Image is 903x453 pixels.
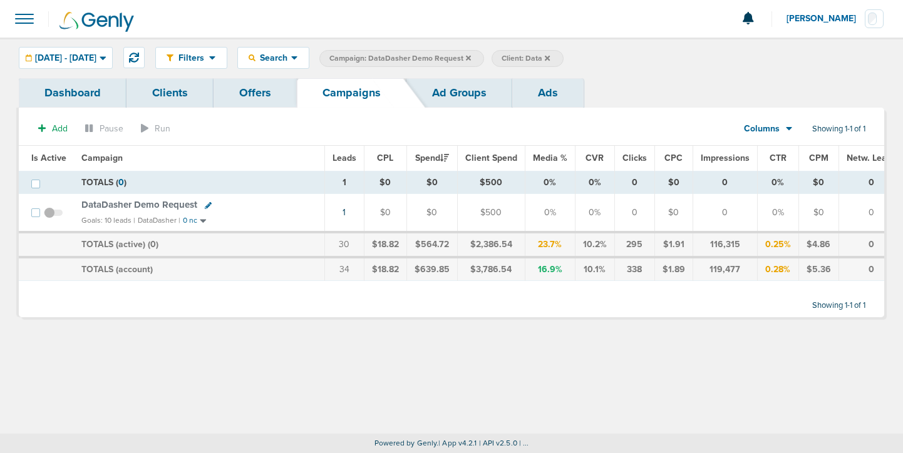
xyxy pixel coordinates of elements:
[654,257,693,281] td: $1.89
[183,216,197,225] small: 0 nc
[364,194,406,232] td: $0
[533,153,567,163] span: Media %
[214,78,297,108] a: Offers
[19,78,126,108] a: Dashboard
[575,257,614,281] td: 10.1%
[809,153,828,163] span: CPM
[812,300,865,311] span: Showing 1-1 of 1
[757,171,798,194] td: 0%
[654,194,693,232] td: $0
[465,153,517,163] span: Client Spend
[324,232,364,257] td: 30
[329,53,471,64] span: Campaign: DataDasher Demo Request
[74,257,324,281] td: TOTALS (account)
[52,123,68,134] span: Add
[406,194,457,232] td: $0
[406,232,457,257] td: $564.72
[798,194,839,232] td: $0
[525,171,575,194] td: 0%
[744,123,780,135] span: Columns
[364,232,406,257] td: $18.82
[364,257,406,281] td: $18.82
[35,54,96,63] span: [DATE] - [DATE]
[173,53,209,63] span: Filters
[457,232,525,257] td: $2,386.54
[74,171,324,194] td: TOTALS ( )
[377,153,393,163] span: CPL
[333,153,356,163] span: Leads
[614,194,654,232] td: 0
[415,153,449,163] span: Spend
[324,171,364,194] td: 1
[693,171,757,194] td: 0
[126,78,214,108] a: Clients
[343,207,346,218] a: 1
[654,171,693,194] td: $0
[81,216,135,225] small: Goals: 10 leads |
[614,257,654,281] td: 338
[798,171,839,194] td: $0
[664,153,683,163] span: CPC
[525,194,575,232] td: 0%
[757,232,798,257] td: 0.25%
[586,153,604,163] span: CVR
[614,171,654,194] td: 0
[81,199,197,210] span: DataDasher Demo Request
[150,239,156,250] span: 0
[81,153,123,163] span: Campaign
[457,194,525,232] td: $500
[138,216,180,225] small: DataDasher |
[255,53,291,63] span: Search
[787,14,865,23] span: [PERSON_NAME]
[693,257,757,281] td: 119,477
[614,232,654,257] td: 295
[693,194,757,232] td: 0
[757,257,798,281] td: 0.28%
[406,257,457,281] td: $639.85
[757,194,798,232] td: 0%
[118,177,124,188] span: 0
[297,78,406,108] a: Campaigns
[622,153,647,163] span: Clicks
[406,171,457,194] td: $0
[31,120,75,138] button: Add
[575,194,614,232] td: 0%
[812,124,865,135] span: Showing 1-1 of 1
[502,53,550,64] span: Client: Data
[693,232,757,257] td: 116,315
[364,171,406,194] td: $0
[654,232,693,257] td: $1.91
[74,232,324,257] td: TOTALS (active) ( )
[575,232,614,257] td: 10.2%
[479,439,517,447] span: | API v2.5.0
[457,257,525,281] td: $3,786.54
[512,78,584,108] a: Ads
[525,232,575,257] td: 23.7%
[438,439,477,447] span: | App v4.2.1
[31,153,66,163] span: Is Active
[847,153,896,163] span: Netw. Leads
[525,257,575,281] td: 16.9%
[59,12,134,32] img: Genly
[519,439,529,447] span: | ...
[457,171,525,194] td: $500
[701,153,750,163] span: Impressions
[575,171,614,194] td: 0%
[324,257,364,281] td: 34
[798,232,839,257] td: $4.86
[406,78,512,108] a: Ad Groups
[770,153,787,163] span: CTR
[798,257,839,281] td: $5.36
